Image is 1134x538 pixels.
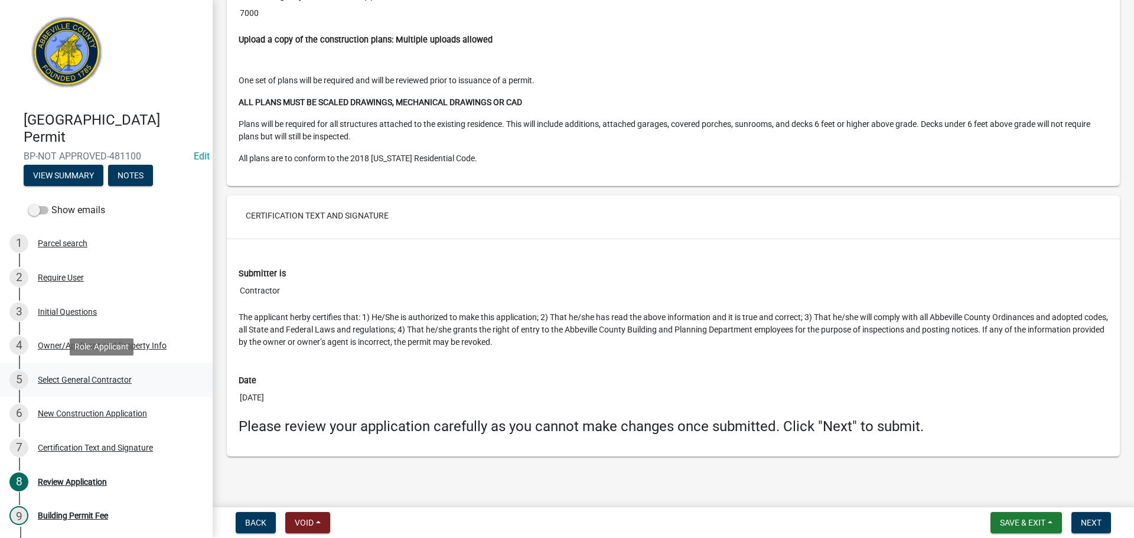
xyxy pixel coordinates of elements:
[38,341,167,350] div: Owner/Applicant and Property Info
[239,118,1108,143] p: Plans will be required for all structures attached to the existing residence. This will include a...
[236,205,398,226] button: Certification Text and Signature
[1071,512,1111,533] button: Next
[24,12,110,99] img: Abbeville County, South Carolina
[9,404,28,423] div: 6
[38,409,147,418] div: New Construction Application
[24,151,189,162] span: BP-NOT APPROVED-481100
[1081,518,1102,527] span: Next
[239,36,493,44] label: Upload a copy of the construction plans: Multiple uploads allowed
[239,74,1108,87] p: One set of plans will be required and will be reviewed prior to issuance of a permit.
[194,151,210,162] a: Edit
[239,311,1108,348] p: The applicant herby certifies that: 1) He/She is authorized to make this application; 2) That he/...
[28,203,105,217] label: Show emails
[108,171,153,181] wm-modal-confirm: Notes
[70,338,133,356] div: Role: Applicant
[239,152,1108,165] p: All plans are to conform to the 2018 [US_STATE] Residential Code.
[9,472,28,491] div: 8
[38,308,97,316] div: Initial Questions
[990,512,1062,533] button: Save & Exit
[108,165,153,186] button: Notes
[236,512,276,533] button: Back
[285,512,330,533] button: Void
[38,511,108,520] div: Building Permit Fee
[24,112,203,146] h4: [GEOGRAPHIC_DATA] Permit
[9,302,28,321] div: 3
[38,239,87,247] div: Parcel search
[9,438,28,457] div: 7
[9,234,28,253] div: 1
[1000,518,1045,527] span: Save & Exit
[38,273,84,282] div: Require User
[239,418,1108,435] h4: Please review your application carefully as you cannot make changes once submitted. Click "Next" ...
[239,377,256,385] label: Date
[38,444,153,452] div: Certification Text and Signature
[245,518,266,527] span: Back
[38,376,132,384] div: Select General Contractor
[9,268,28,287] div: 2
[38,478,107,486] div: Review Application
[24,165,103,186] button: View Summary
[9,370,28,389] div: 5
[295,518,314,527] span: Void
[9,336,28,355] div: 4
[24,171,103,181] wm-modal-confirm: Summary
[9,506,28,525] div: 9
[239,97,522,107] strong: ALL PLANS MUST BE SCALED DRAWINGS, MECHANICAL DRAWINGS OR CAD
[194,151,210,162] wm-modal-confirm: Edit Application Number
[239,270,286,278] label: Submitter is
